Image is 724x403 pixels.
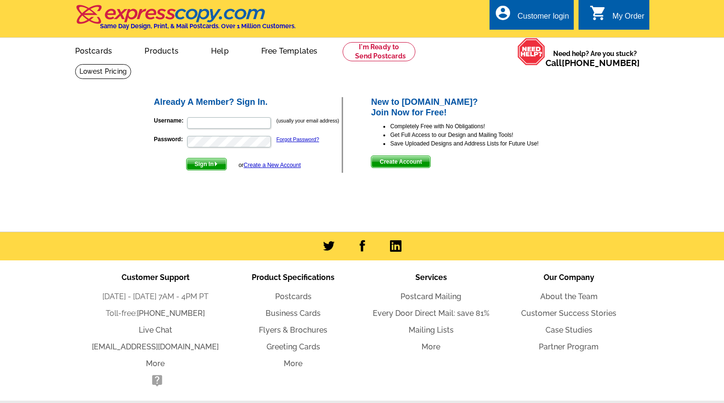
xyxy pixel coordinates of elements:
button: Create Account [371,156,430,168]
li: Save Uploaded Designs and Address Lists for Future Use! [390,139,571,148]
span: Product Specifications [252,273,334,282]
h2: New to [DOMAIN_NAME]? Join Now for Free! [371,97,571,118]
span: Sign In [187,158,226,170]
a: More [284,359,302,368]
img: help [517,38,546,66]
label: Password: [154,135,186,144]
span: Need help? Are you stuck? [546,49,645,68]
a: More [422,342,440,351]
a: Every Door Direct Mail: save 81% [373,309,490,318]
a: Same Day Design, Print, & Mail Postcards. Over 1 Million Customers. [75,11,296,30]
li: Get Full Access to our Design and Mailing Tools! [390,131,571,139]
li: Toll-free: [87,308,224,319]
span: Customer Support [122,273,189,282]
small: (usually your email address) [277,118,339,123]
a: Create a New Account [244,162,301,168]
span: Call [546,58,640,68]
img: button-next-arrow-white.png [214,162,218,166]
a: Customer Success Stories [521,309,616,318]
span: Create Account [371,156,430,168]
a: account_circle Customer login [494,11,569,22]
a: Help [196,39,244,61]
a: Live Chat [139,325,172,335]
li: [DATE] - [DATE] 7AM - 4PM PT [87,291,224,302]
a: [PHONE_NUMBER] [137,309,205,318]
a: Flyers & Brochures [259,325,327,335]
h2: Already A Member? Sign In. [154,97,342,108]
a: [EMAIL_ADDRESS][DOMAIN_NAME] [92,342,219,351]
div: or [238,161,301,169]
li: Completely Free with No Obligations! [390,122,571,131]
a: Free Templates [246,39,333,61]
a: Partner Program [539,342,599,351]
a: Case Studies [546,325,592,335]
a: Postcard Mailing [401,292,461,301]
div: My Order [613,12,645,25]
i: account_circle [494,4,512,22]
a: Greeting Cards [267,342,320,351]
div: Customer login [517,12,569,25]
a: Forgot Password? [277,136,319,142]
a: Business Cards [266,309,321,318]
label: Username: [154,116,186,125]
a: Products [129,39,194,61]
span: Services [415,273,447,282]
a: More [146,359,165,368]
span: Our Company [544,273,594,282]
a: Postcards [60,39,128,61]
a: shopping_cart My Order [590,11,645,22]
h4: Same Day Design, Print, & Mail Postcards. Over 1 Million Customers. [100,22,296,30]
a: Mailing Lists [409,325,454,335]
a: [PHONE_NUMBER] [562,58,640,68]
a: About the Team [540,292,598,301]
i: shopping_cart [590,4,607,22]
button: Sign In [186,158,227,170]
a: Postcards [275,292,312,301]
